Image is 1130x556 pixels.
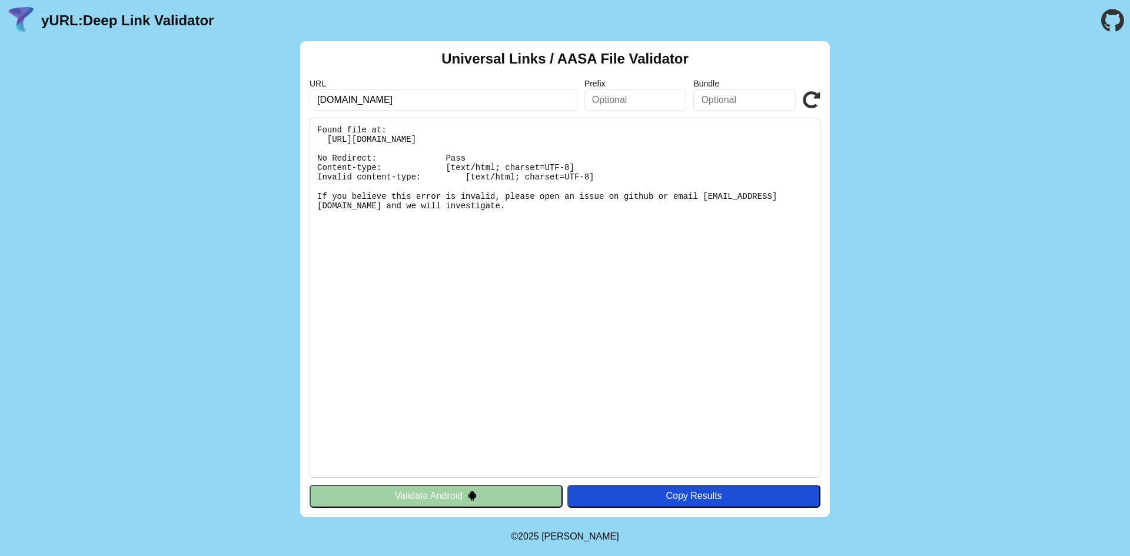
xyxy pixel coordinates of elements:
[693,89,796,111] input: Optional
[467,491,477,501] img: droidIcon.svg
[310,118,820,478] pre: Found file at: [URL][DOMAIN_NAME] No Redirect: Pass Content-type: [text/html; charset=UTF-8] Inva...
[441,51,689,67] h2: Universal Links / AASA File Validator
[310,89,577,111] input: Required
[41,12,214,29] a: yURL:Deep Link Validator
[541,531,619,541] a: Michael Ibragimchayev's Personal Site
[518,531,539,541] span: 2025
[584,89,687,111] input: Optional
[310,485,563,507] button: Validate Android
[310,79,577,88] label: URL
[511,517,619,556] footer: ©
[584,79,687,88] label: Prefix
[567,485,820,507] button: Copy Results
[6,5,36,36] img: yURL Logo
[573,491,815,501] div: Copy Results
[693,79,796,88] label: Bundle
